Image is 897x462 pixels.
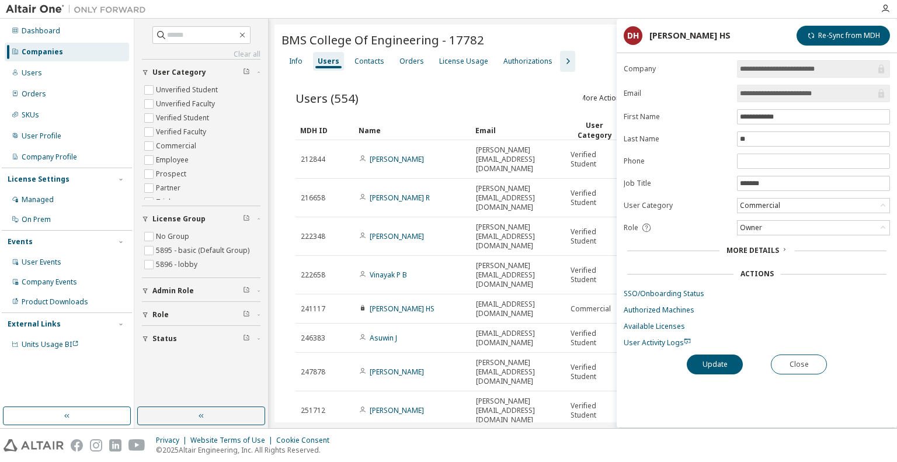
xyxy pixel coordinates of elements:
[687,355,743,374] button: Update
[370,193,430,203] a: [PERSON_NAME] R
[476,223,560,251] span: [PERSON_NAME][EMAIL_ADDRESS][DOMAIN_NAME]
[22,195,54,204] div: Managed
[152,68,206,77] span: User Category
[156,230,192,244] label: No Group
[624,112,730,121] label: First Name
[156,153,191,167] label: Employee
[8,237,33,246] div: Events
[243,334,250,343] span: Clear filter
[370,154,424,164] a: [PERSON_NAME]
[476,397,560,425] span: [PERSON_NAME][EMAIL_ADDRESS][DOMAIN_NAME]
[22,89,46,99] div: Orders
[624,201,730,210] label: User Category
[152,286,194,296] span: Admin Role
[142,206,260,232] button: License Group
[571,189,618,207] span: Verified Student
[370,367,424,377] a: [PERSON_NAME]
[8,319,61,329] div: External Links
[8,175,69,184] div: License Settings
[571,304,611,314] span: Commercial
[624,89,730,98] label: Email
[301,232,325,241] span: 222348
[370,231,424,241] a: [PERSON_NAME]
[571,329,618,348] span: Verified Student
[22,110,39,120] div: SKUs
[142,50,260,59] a: Clear all
[4,439,64,451] img: altair_logo.svg
[624,305,890,315] a: Authorized Machines
[476,145,560,173] span: [PERSON_NAME][EMAIL_ADDRESS][DOMAIN_NAME]
[726,245,779,255] span: More Details
[439,57,488,66] div: License Usage
[301,334,325,343] span: 246383
[243,310,250,319] span: Clear filter
[797,26,890,46] button: Re-Sync from MDH
[22,215,51,224] div: On Prem
[571,363,618,381] span: Verified Student
[22,258,61,267] div: User Events
[359,121,466,140] div: Name
[190,436,276,445] div: Website Terms of Use
[476,329,560,348] span: [EMAIL_ADDRESS][DOMAIN_NAME]
[300,121,349,140] div: MDH ID
[738,221,764,234] div: Owner
[156,125,208,139] label: Verified Faculty
[22,47,63,57] div: Companies
[624,157,730,166] label: Phone
[6,4,152,15] img: Altair One
[22,339,79,349] span: Units Usage BI
[128,439,145,451] img: youtube.svg
[22,26,60,36] div: Dashboard
[301,406,325,415] span: 251712
[142,60,260,85] button: User Category
[476,358,560,386] span: [PERSON_NAME][EMAIL_ADDRESS][DOMAIN_NAME]
[142,278,260,304] button: Admin Role
[281,32,484,48] span: BMS College Of Engineering - 17782
[476,300,560,318] span: [EMAIL_ADDRESS][DOMAIN_NAME]
[301,367,325,377] span: 247878
[142,326,260,352] button: Status
[503,57,552,66] div: Authorizations
[156,258,200,272] label: 5896 - lobby
[152,310,169,319] span: Role
[295,90,359,106] span: Users (554)
[243,214,250,224] span: Clear filter
[624,322,890,331] a: Available Licenses
[90,439,102,451] img: instagram.svg
[624,289,890,298] a: SSO/Onboarding Status
[649,31,731,40] div: [PERSON_NAME] HS
[156,195,173,209] label: Trial
[624,26,642,45] div: DH
[156,97,217,111] label: Unverified Faculty
[475,121,561,140] div: Email
[571,227,618,246] span: Verified Student
[156,111,211,125] label: Verified Student
[156,436,190,445] div: Privacy
[289,57,303,66] div: Info
[354,57,384,66] div: Contacts
[156,167,189,181] label: Prospect
[771,355,827,374] button: Close
[156,83,220,97] label: Unverified Student
[318,57,339,66] div: Users
[476,261,560,289] span: [PERSON_NAME][EMAIL_ADDRESS][DOMAIN_NAME]
[370,333,397,343] a: Asuwin J
[624,134,730,144] label: Last Name
[142,302,260,328] button: Role
[156,139,199,153] label: Commercial
[109,439,121,451] img: linkedin.svg
[624,179,730,188] label: Job Title
[276,436,336,445] div: Cookie Consent
[301,304,325,314] span: 241117
[570,120,619,140] div: User Category
[370,270,407,280] a: Vinayak P B
[301,270,325,280] span: 222658
[624,64,730,74] label: Company
[152,334,177,343] span: Status
[22,297,88,307] div: Product Downloads
[370,304,434,314] a: [PERSON_NAME] HS
[243,68,250,77] span: Clear filter
[399,57,424,66] div: Orders
[22,131,61,141] div: User Profile
[476,184,560,212] span: [PERSON_NAME][EMAIL_ADDRESS][DOMAIN_NAME]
